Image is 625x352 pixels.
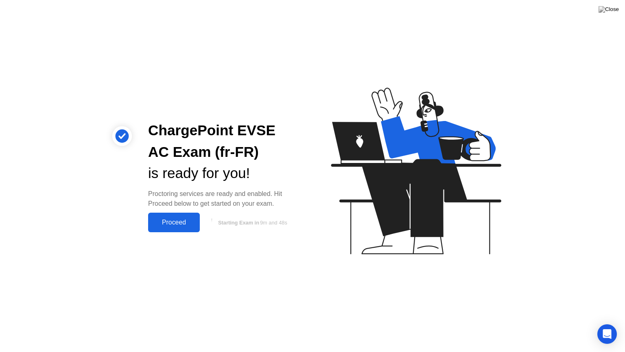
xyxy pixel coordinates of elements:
[204,215,299,230] button: Starting Exam in9m and 48s
[151,219,197,226] div: Proceed
[260,220,287,226] span: 9m and 48s
[599,6,619,13] img: Close
[148,163,299,184] div: is ready for you!
[148,213,200,232] button: Proceed
[148,120,299,163] div: ChargePoint EVSE AC Exam (fr-FR)
[148,189,299,209] div: Proctoring services are ready and enabled. Hit Proceed below to get started on your exam.
[597,324,617,344] div: Open Intercom Messenger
